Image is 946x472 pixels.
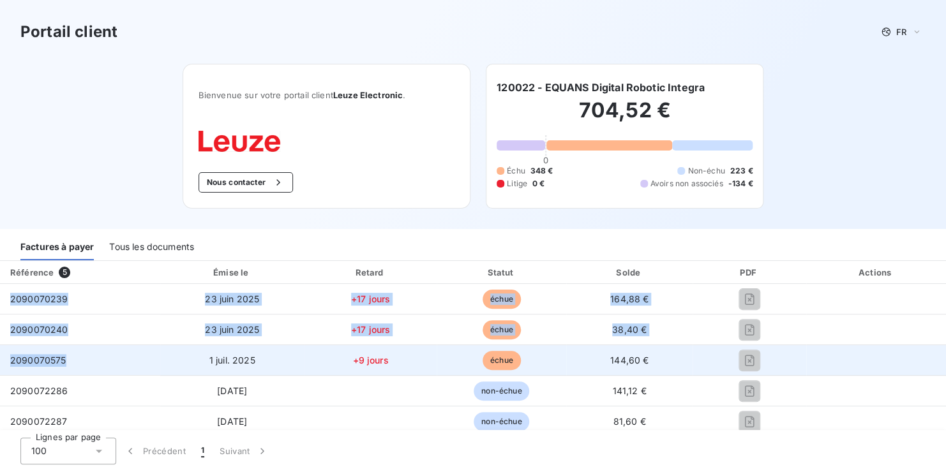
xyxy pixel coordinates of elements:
span: 2090070240 [10,324,68,335]
span: 2090070239 [10,293,68,304]
button: Nous contacter [199,172,293,193]
div: Tous les documents [109,233,194,260]
span: Avoirs non associés [650,178,723,189]
span: 2090072286 [10,385,68,396]
span: 164,88 € [610,293,649,304]
div: Référence [10,267,54,277]
span: [DATE] [217,416,247,427]
span: échue [483,351,521,370]
div: Émise le [163,266,302,279]
span: 1 juil. 2025 [209,355,255,365]
span: FR [896,27,906,37]
span: 348 € [530,165,553,177]
button: Suivant [212,438,276,464]
button: 1 [193,438,212,464]
span: Bienvenue sur votre portail client . [199,90,454,100]
span: 100 [31,445,47,457]
div: PDF [695,266,804,279]
span: Échu [507,165,525,177]
span: 1 [201,445,204,457]
span: 223 € [730,165,753,177]
div: Statut [439,266,564,279]
span: 144,60 € [610,355,649,365]
span: Non-échu [687,165,725,177]
button: Précédent [116,438,193,464]
div: Factures à payer [20,233,94,260]
span: échue [483,290,521,309]
span: [DATE] [217,385,247,396]
div: Retard [307,266,435,279]
span: Leuze Electronic [333,90,403,100]
span: 81,60 € [613,416,646,427]
span: 2090070575 [10,355,66,365]
span: 38,40 € [612,324,647,335]
span: Litige [507,178,527,189]
span: +17 jours [351,324,390,335]
div: Solde [569,266,690,279]
span: 5 [59,267,70,278]
span: -134 € [728,178,753,189]
span: non-échue [474,381,529,401]
span: non-échue [474,412,529,431]
span: 0 € [532,178,544,189]
span: 0 [543,155,548,165]
span: 141,12 € [612,385,646,396]
span: +17 jours [351,293,390,304]
span: 2090072287 [10,416,68,427]
h2: 704,52 € [497,98,753,136]
img: Company logo [199,131,280,152]
span: 23 juin 2025 [205,293,259,304]
h6: 120022 - EQUANS Digital Robotic Integra [497,80,705,95]
span: +9 jours [352,355,388,365]
span: 23 juin 2025 [205,324,259,335]
div: Actions [809,266,943,279]
h3: Portail client [20,20,117,43]
span: échue [483,320,521,339]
